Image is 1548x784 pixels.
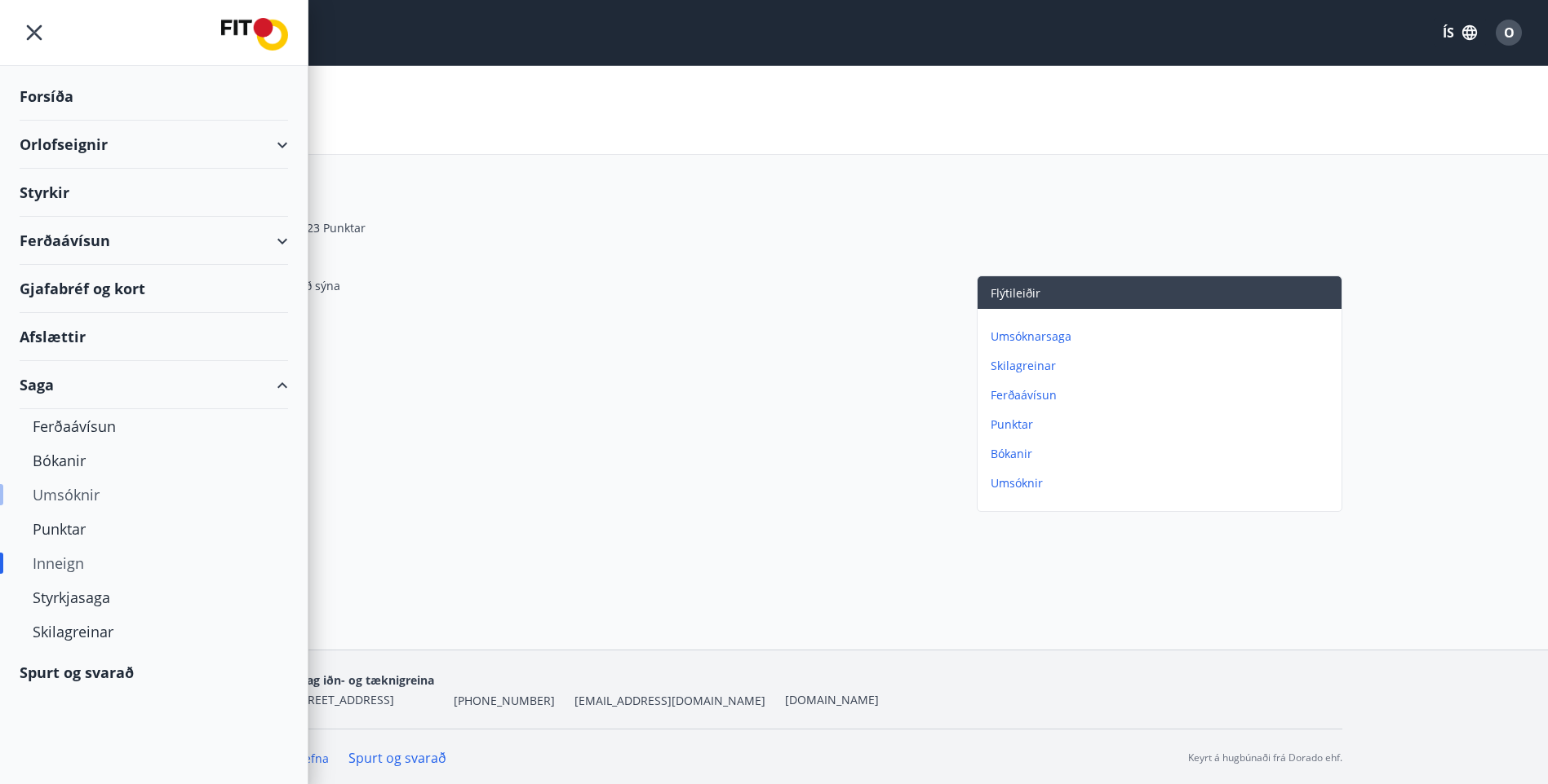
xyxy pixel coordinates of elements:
[991,475,1335,491] p: Umsóknir
[33,443,275,478] div: Bókanir
[1434,18,1486,47] button: ÍS
[1489,13,1528,52] button: O
[20,169,288,217] div: Styrkir
[33,409,275,443] div: Ferðaávísun
[991,416,1335,433] p: Punktar
[20,313,288,361] div: Afslættir
[33,614,275,649] div: Skilagreinar
[991,387,1335,403] p: Ferðaávísun
[991,328,1335,345] p: Umsóknarsaga
[348,749,446,767] a: Spurt og svarað
[454,693,555,709] span: [PHONE_NUMBER]
[20,73,288,121] div: Forsíða
[291,692,394,707] span: [STREET_ADDRESS]
[785,692,879,707] a: [DOMAIN_NAME]
[1188,751,1342,765] p: Keyrt á hugbúnaði frá Dorado ehf.
[20,265,288,313] div: Gjafabréf og kort
[221,18,288,51] img: union_logo
[574,693,765,709] span: [EMAIL_ADDRESS][DOMAIN_NAME]
[991,358,1335,374] p: Skilagreinar
[291,672,434,688] span: Félag iðn- og tæknigreina
[20,217,288,265] div: Ferðaávísun
[991,285,1040,301] span: Flýtileiðir
[33,546,275,580] div: Inneign
[991,446,1335,462] p: Bókanir
[307,220,366,236] span: 23 Punktar
[1504,24,1515,42] span: O
[33,580,275,614] div: Styrkjasaga
[20,649,288,696] div: Spurt og svarað
[33,478,275,512] div: Umsóknir
[20,18,49,47] button: menu
[33,512,275,546] div: Punktar
[20,121,288,169] div: Orlofseignir
[20,361,288,409] div: Saga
